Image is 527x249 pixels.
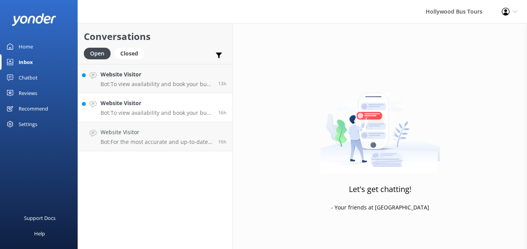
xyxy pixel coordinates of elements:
[101,81,212,88] p: Bot: To view availability and book your bus tour online, click [URL][DOMAIN_NAME].
[101,109,212,116] p: Bot: To view availability and book your bus tour online, click [URL][DOMAIN_NAME].
[34,226,45,241] div: Help
[78,122,232,151] a: Website VisitorBot:For the most accurate and up-to-date schedule of tours available [DATE], pleas...
[101,70,212,79] h4: Website Visitor
[19,116,37,132] div: Settings
[218,138,227,145] span: Oct 14 2025 03:54pm (UTC -07:00) America/Tijuana
[101,99,212,107] h4: Website Visitor
[218,109,227,116] span: Oct 14 2025 04:24pm (UTC -07:00) America/Tijuana
[320,76,440,173] img: artwork of a man stealing a conversation from at giant smartphone
[19,54,33,70] div: Inbox
[84,29,227,44] h2: Conversations
[19,39,33,54] div: Home
[19,70,38,85] div: Chatbot
[24,210,55,226] div: Support Docs
[12,13,56,26] img: yonder-white-logo.png
[78,64,232,93] a: Website VisitorBot:To view availability and book your bus tour online, click [URL][DOMAIN_NAME].13h
[78,93,232,122] a: Website VisitorBot:To view availability and book your bus tour online, click [URL][DOMAIN_NAME].16h
[114,49,148,57] a: Closed
[331,203,429,212] p: - Your friends at [GEOGRAPHIC_DATA]
[84,49,114,57] a: Open
[84,48,111,59] div: Open
[114,48,144,59] div: Closed
[101,138,212,145] p: Bot: For the most accurate and up-to-date schedule of tours available [DATE], please check the bo...
[349,183,411,195] h3: Let's get chatting!
[19,101,48,116] div: Recommend
[101,128,212,137] h4: Website Visitor
[19,85,37,101] div: Reviews
[218,80,227,87] span: Oct 14 2025 06:45pm (UTC -07:00) America/Tijuana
